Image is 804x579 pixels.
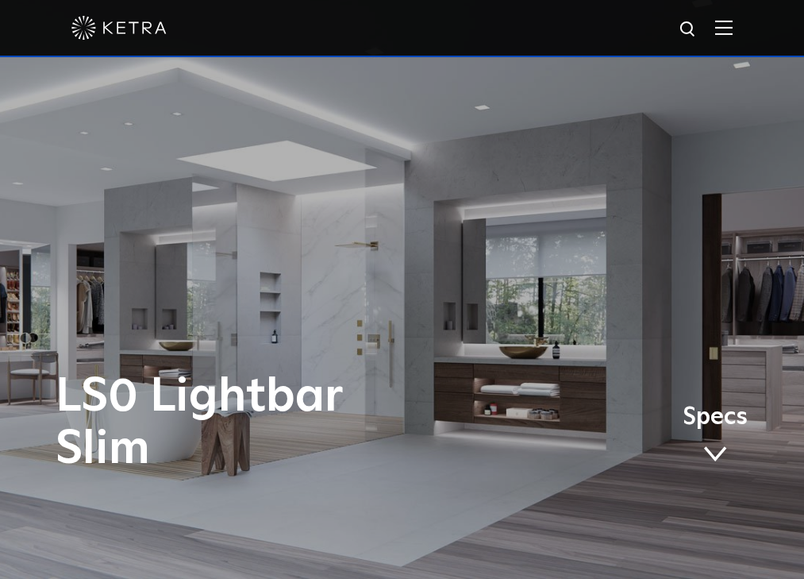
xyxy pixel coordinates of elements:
[71,16,167,40] img: ketra-logo-2019-white
[683,406,748,468] a: Specs
[715,20,733,35] img: Hamburger%20Nav.svg
[56,371,504,476] h1: LS0 Lightbar Slim
[679,20,698,40] img: search icon
[683,406,748,429] span: Specs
